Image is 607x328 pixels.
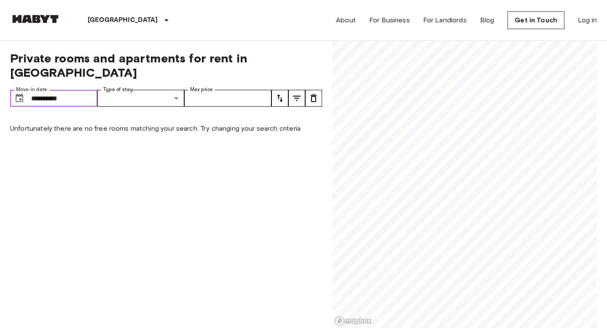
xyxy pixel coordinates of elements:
[508,11,564,29] a: Get in Touch
[336,15,356,25] a: About
[16,86,47,93] label: Move-in date
[369,15,410,25] a: For Business
[335,316,372,326] a: Mapbox logo
[190,86,213,93] label: Max price
[103,86,133,93] label: Type of stay
[288,90,305,107] button: tune
[88,15,158,25] p: [GEOGRAPHIC_DATA]
[305,90,322,107] button: tune
[423,15,467,25] a: For Landlords
[271,90,288,107] button: tune
[10,15,61,23] img: Habyt
[578,15,597,25] a: Log in
[10,51,322,80] span: Private rooms and apartments for rent in [GEOGRAPHIC_DATA]
[10,124,322,134] p: Unfortunately there are no free rooms matching your search. Try changing your search criteria
[11,90,28,107] button: Choose date, selected date is 1 Nov 2025
[480,15,494,25] a: Blog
